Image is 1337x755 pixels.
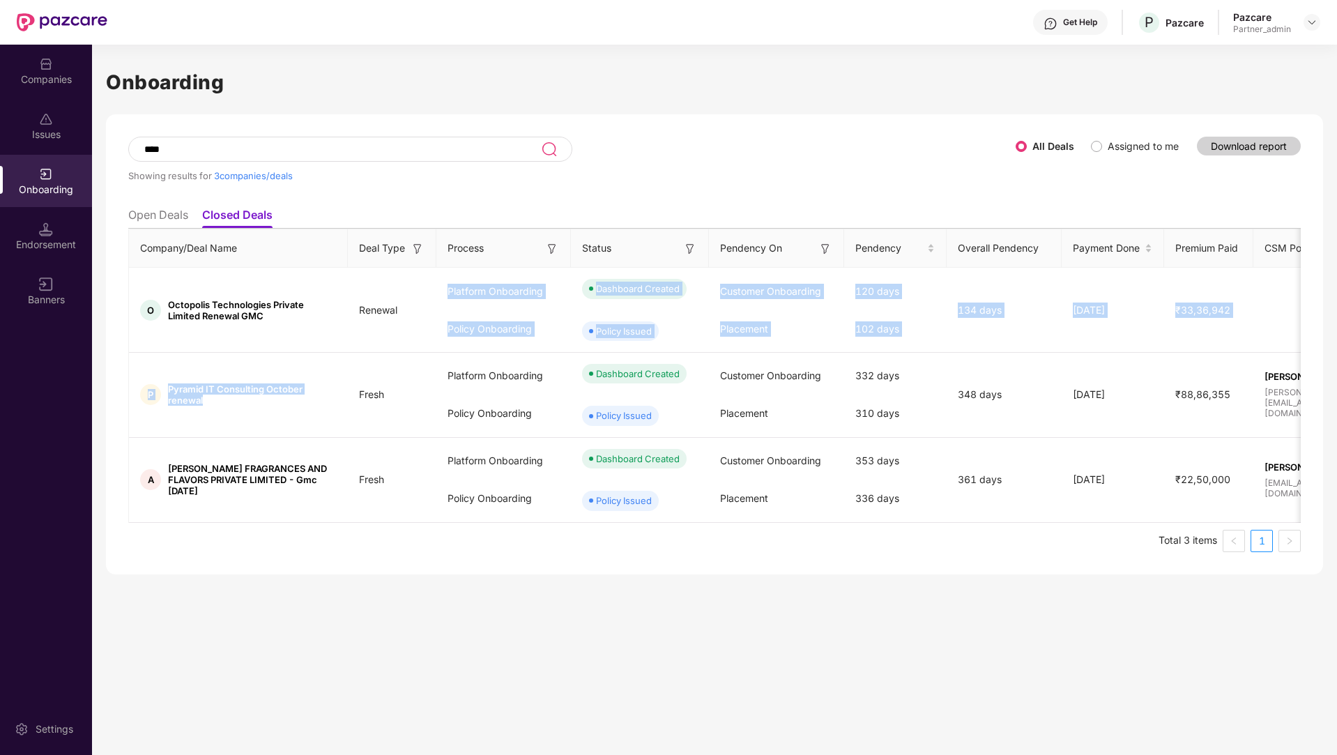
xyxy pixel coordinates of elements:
div: A [140,469,161,490]
span: Customer Onboarding [720,369,821,381]
div: Dashboard Created [596,367,680,381]
img: New Pazcare Logo [17,13,107,31]
label: Assigned to me [1108,140,1179,152]
div: 336 days [844,480,947,517]
div: Policy Issued [596,494,652,508]
span: Pendency [855,241,924,256]
div: Dashboard Created [596,282,680,296]
span: CSM Poc [1265,241,1307,256]
button: right [1278,530,1301,552]
div: Platform Onboarding [436,357,571,395]
button: left [1223,530,1245,552]
div: Policy Onboarding [436,395,571,432]
div: Policy Issued [596,409,652,422]
div: Platform Onboarding [436,273,571,310]
div: Policy Issued [596,324,652,338]
li: 1 [1251,530,1273,552]
img: svg+xml;base64,PHN2ZyB3aWR0aD0iMTYiIGhlaWdodD0iMTYiIHZpZXdCb3g9IjAgMCAxNiAxNiIgZmlsbD0ibm9uZSIgeG... [818,242,832,256]
div: Pazcare [1233,10,1291,24]
img: svg+xml;base64,PHN2ZyB3aWR0aD0iMTQuNSIgaGVpZ2h0PSIxNC41IiB2aWV3Qm94PSIwIDAgMTYgMTYiIGZpbGw9Im5vbm... [39,222,53,236]
a: 1 [1251,531,1272,551]
li: Closed Deals [202,208,273,228]
li: Total 3 items [1159,530,1217,552]
div: Policy Onboarding [436,310,571,348]
span: Deal Type [359,241,405,256]
div: Settings [31,722,77,736]
div: 348 days [947,387,1062,402]
span: ₹33,36,942 [1164,304,1241,316]
span: left [1230,537,1238,545]
h1: Onboarding [106,67,1323,98]
li: Previous Page [1223,530,1245,552]
div: [DATE] [1062,387,1164,402]
img: svg+xml;base64,PHN2ZyB3aWR0aD0iMTYiIGhlaWdodD0iMTYiIHZpZXdCb3g9IjAgMCAxNiAxNiIgZmlsbD0ibm9uZSIgeG... [545,242,559,256]
span: ₹22,50,000 [1164,473,1241,485]
th: Overall Pendency [947,229,1062,268]
span: Status [582,241,611,256]
button: Download report [1197,137,1301,155]
label: All Deals [1032,140,1074,152]
span: 3 companies/deals [214,170,293,181]
span: Fresh [348,473,395,485]
img: svg+xml;base64,PHN2ZyB3aWR0aD0iMTYiIGhlaWdodD0iMTYiIHZpZXdCb3g9IjAgMCAxNiAxNiIgZmlsbD0ibm9uZSIgeG... [411,242,425,256]
span: [PERSON_NAME] FRAGRANCES AND FLAVORS PRIVATE LIMITED - Gmc [DATE] [168,463,337,496]
span: Customer Onboarding [720,285,821,297]
div: [DATE] [1062,472,1164,487]
div: 353 days [844,442,947,480]
li: Open Deals [128,208,188,228]
div: 332 days [844,357,947,395]
img: svg+xml;base64,PHN2ZyB3aWR0aD0iMjQiIGhlaWdodD0iMjUiIHZpZXdCb3g9IjAgMCAyNCAyNSIgZmlsbD0ibm9uZSIgeG... [541,141,557,158]
img: svg+xml;base64,PHN2ZyBpZD0iU2V0dGluZy0yMHgyMCIgeG1sbnM9Imh0dHA6Ly93d3cudzMub3JnLzIwMDAvc3ZnIiB3aW... [15,722,29,736]
span: Octopolis Technologies Private Limited Renewal GMC [168,299,337,321]
img: svg+xml;base64,PHN2ZyBpZD0iSGVscC0zMngzMiIgeG1sbnM9Imh0dHA6Ly93d3cudzMub3JnLzIwMDAvc3ZnIiB3aWR0aD... [1044,17,1057,31]
th: Company/Deal Name [129,229,348,268]
div: 120 days [844,273,947,310]
span: Customer Onboarding [720,455,821,466]
div: Get Help [1063,17,1097,28]
span: P [1145,14,1154,31]
th: Pendency [844,229,947,268]
div: Partner_admin [1233,24,1291,35]
span: Placement [720,407,768,419]
div: 361 days [947,472,1062,487]
img: svg+xml;base64,PHN2ZyB3aWR0aD0iMjAiIGhlaWdodD0iMjAiIHZpZXdCb3g9IjAgMCAyMCAyMCIgZmlsbD0ibm9uZSIgeG... [39,167,53,181]
span: Placement [720,323,768,335]
span: Fresh [348,388,395,400]
img: svg+xml;base64,PHN2ZyB3aWR0aD0iMTYiIGhlaWdodD0iMTYiIHZpZXdCb3g9IjAgMCAxNiAxNiIgZmlsbD0ibm9uZSIgeG... [683,242,697,256]
th: Premium Paid [1164,229,1254,268]
div: O [140,300,161,321]
span: Pyramid IT Consulting October renewal [168,383,337,406]
div: Showing results for [128,170,1016,181]
img: svg+xml;base64,PHN2ZyBpZD0iRHJvcGRvd24tMzJ4MzIiIHhtbG5zPSJodHRwOi8vd3d3LnczLm9yZy8yMDAwL3N2ZyIgd2... [1306,17,1317,28]
img: svg+xml;base64,PHN2ZyBpZD0iSXNzdWVzX2Rpc2FibGVkIiB4bWxucz0iaHR0cDovL3d3dy53My5vcmcvMjAwMC9zdmciIH... [39,112,53,126]
div: 102 days [844,310,947,348]
div: Dashboard Created [596,452,680,466]
div: 134 days [947,303,1062,318]
span: right [1285,537,1294,545]
span: Pendency On [720,241,782,256]
span: Process [448,241,484,256]
span: Placement [720,492,768,504]
div: P [140,384,161,405]
div: 310 days [844,395,947,432]
span: ₹88,86,355 [1164,388,1241,400]
div: Pazcare [1166,16,1204,29]
div: [DATE] [1062,303,1164,318]
li: Next Page [1278,530,1301,552]
span: Renewal [348,304,408,316]
div: Policy Onboarding [436,480,571,517]
img: svg+xml;base64,PHN2ZyB3aWR0aD0iMTYiIGhlaWdodD0iMTYiIHZpZXdCb3g9IjAgMCAxNiAxNiIgZmlsbD0ibm9uZSIgeG... [39,277,53,291]
div: Platform Onboarding [436,442,571,480]
th: Payment Done [1062,229,1164,268]
span: Payment Done [1073,241,1142,256]
img: svg+xml;base64,PHN2ZyBpZD0iQ29tcGFuaWVzIiB4bWxucz0iaHR0cDovL3d3dy53My5vcmcvMjAwMC9zdmciIHdpZHRoPS... [39,57,53,71]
